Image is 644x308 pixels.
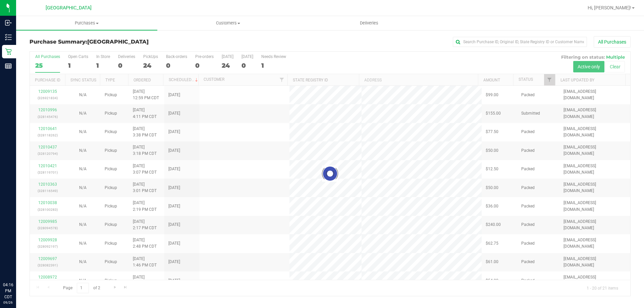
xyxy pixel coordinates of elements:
p: 09/26 [3,300,13,305]
inline-svg: Retail [5,48,12,55]
span: Hi, [PERSON_NAME]! [588,5,631,10]
iframe: Resource center [7,254,27,274]
span: [GEOGRAPHIC_DATA] [87,39,149,45]
inline-svg: Inventory [5,34,12,41]
a: Customers [157,16,299,30]
inline-svg: Inbound [5,19,12,26]
span: Deliveries [351,20,387,26]
button: All Purchases [594,36,631,48]
input: Search Purchase ID, Original ID, State Registry ID or Customer Name... [453,37,587,47]
span: Purchases [16,20,157,26]
a: Deliveries [299,16,440,30]
span: Customers [158,20,298,26]
p: 04:16 PM CDT [3,282,13,300]
inline-svg: Reports [5,63,12,69]
a: Purchases [16,16,157,30]
span: [GEOGRAPHIC_DATA] [46,5,92,11]
h3: Purchase Summary: [30,39,230,45]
